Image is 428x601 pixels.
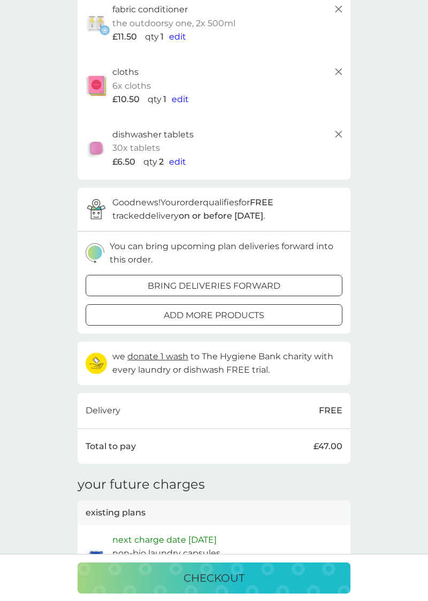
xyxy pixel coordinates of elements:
[86,304,342,326] button: add more products
[169,32,186,42] span: edit
[112,546,220,560] p: non-bio laundry capsules
[179,211,263,221] strong: on or before [DATE]
[112,128,194,142] p: dishwasher tablets
[127,351,188,361] span: donate 1 wash
[172,94,189,104] span: edit
[112,30,137,44] span: £11.50
[86,275,342,296] button: bring deliveries forward
[112,350,342,377] p: we to The Hygiene Bank charity with every laundry or dishwash FREE trial.
[112,196,342,223] p: Good news! Your order qualifies for tracked delivery .
[110,240,342,267] p: You can bring upcoming plan deliveries forward into this order.
[172,93,189,106] button: edit
[148,93,162,106] p: qty
[169,155,186,169] button: edit
[86,404,120,418] p: Delivery
[78,563,350,594] button: checkout
[148,279,280,293] p: bring deliveries forward
[145,30,159,44] p: qty
[112,65,139,79] p: cloths
[86,440,136,453] p: Total to pay
[159,155,164,169] p: 2
[112,17,235,30] p: the outdoorsy one, 2x 500ml
[184,569,244,587] p: checkout
[164,309,264,322] p: add more products
[112,141,160,155] p: 30x tablets
[169,30,186,44] button: edit
[319,404,342,418] p: FREE
[86,506,146,520] p: existing plans
[78,477,205,492] h3: your future charges
[112,533,217,547] p: next charge date [DATE]
[112,155,135,169] span: £6.50
[112,79,151,93] p: 6x cloths
[143,155,157,169] p: qty
[314,440,342,453] p: £47.00
[112,93,140,106] span: £10.50
[86,243,104,263] img: delivery-schedule.svg
[169,157,186,167] span: edit
[163,93,166,106] p: 1
[250,197,273,207] strong: FREE
[160,30,164,44] p: 1
[112,3,188,17] p: fabric conditioner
